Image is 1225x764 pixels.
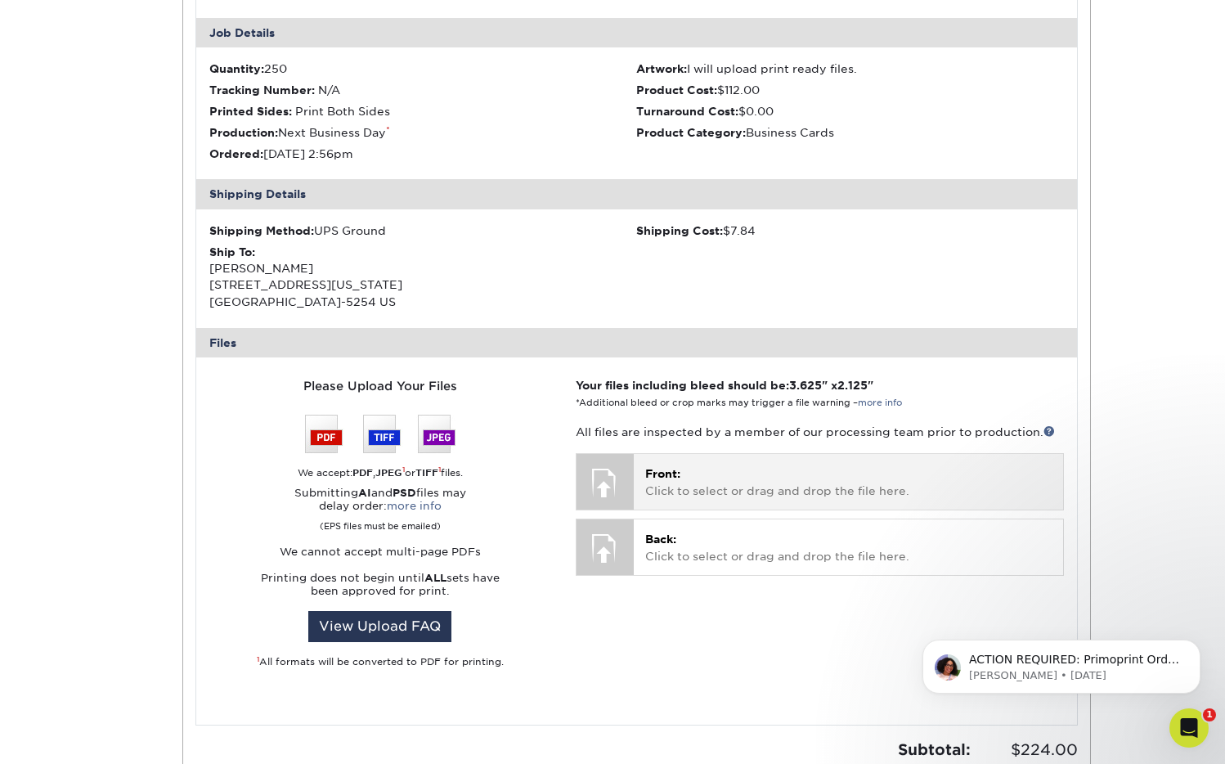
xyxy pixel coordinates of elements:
span: 1 [1203,708,1216,721]
div: $7.84 [636,222,1064,239]
img: We accept: PSD, TIFF, or JPEG (JPG) [305,415,455,453]
div: All formats will be converted to PDF for printing. [209,655,551,669]
strong: Shipping Method: [209,224,314,237]
a: View Upload FAQ [308,611,451,642]
span: $224.00 [976,739,1078,762]
span: 2.125 [837,379,868,392]
div: Please Upload Your Files [209,377,551,395]
strong: PSD [393,487,416,499]
sup: 1 [438,465,441,474]
strong: ALL [424,572,446,584]
a: more info [858,398,902,408]
li: I will upload print ready files. [636,61,1064,77]
small: (EPS files must be emailed) [320,513,441,533]
strong: Your files including bleed should be: " x " [576,379,873,392]
p: All files are inspected by a member of our processing team prior to production. [576,424,1064,440]
p: Printing does not begin until sets have been approved for print. [209,572,551,598]
iframe: Intercom live chat [1169,708,1209,748]
p: Click to select or drag and drop the file here. [645,531,1052,564]
strong: Tracking Number: [209,83,315,97]
div: Shipping Details [196,179,1078,209]
strong: TIFF [415,467,438,479]
iframe: Intercom notifications message [898,605,1225,720]
strong: Shipping Cost: [636,224,723,237]
sup: 1 [402,465,405,474]
strong: Product Category: [636,126,746,139]
li: $0.00 [636,103,1064,119]
p: Click to select or drag and drop the file here. [645,465,1052,499]
span: N/A [318,83,340,97]
p: Submitting and files may delay order: [209,487,551,533]
strong: Quantity: [209,62,264,75]
li: Next Business Day [209,124,637,141]
strong: Subtotal: [898,740,971,758]
li: [DATE] 2:56pm [209,146,637,162]
span: Print Both Sides [295,105,390,118]
strong: Artwork: [636,62,687,75]
div: Job Details [196,18,1078,47]
div: Files [196,328,1078,357]
strong: Product Cost: [636,83,717,97]
span: Front: [645,467,680,480]
span: Back: [645,533,676,546]
li: $112.00 [636,82,1064,98]
strong: Ordered: [209,147,263,160]
a: more info [387,500,442,512]
strong: AI [358,487,371,499]
strong: Ship To: [209,245,255,258]
span: 3.625 [789,379,822,392]
div: UPS Ground [209,222,637,239]
strong: JPEG [375,467,402,479]
strong: Production: [209,126,278,139]
sup: 1 [257,655,259,663]
div: We accept: , or files. [209,466,551,480]
strong: PDF [352,467,373,479]
div: [PERSON_NAME] [STREET_ADDRESS][US_STATE] [GEOGRAPHIC_DATA]-5254 US [209,244,637,311]
small: *Additional bleed or crop marks may trigger a file warning – [576,398,902,408]
p: We cannot accept multi-page PDFs [209,546,551,559]
li: 250 [209,61,637,77]
li: Business Cards [636,124,1064,141]
strong: Printed Sides: [209,105,292,118]
strong: Turnaround Cost: [636,105,738,118]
